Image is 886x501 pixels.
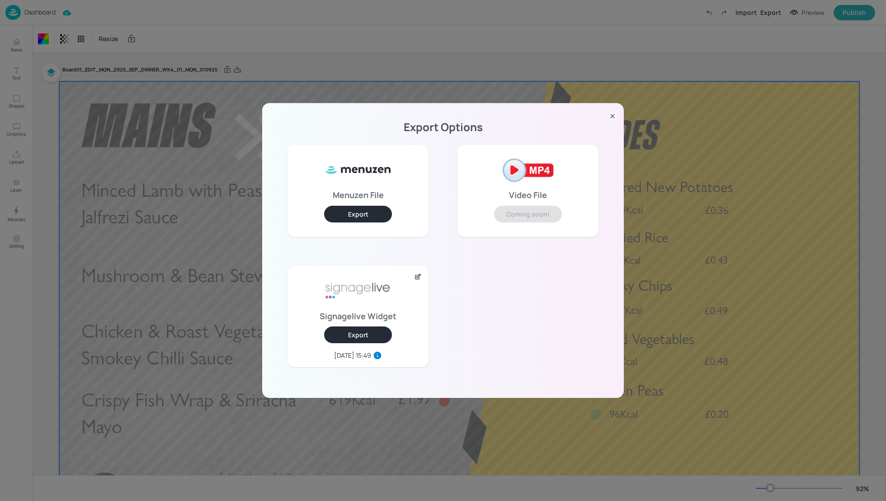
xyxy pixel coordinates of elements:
[509,192,547,198] p: Video File
[333,192,384,198] p: Menuzen File
[320,313,396,319] p: Signagelive Widget
[324,326,392,343] button: Export
[324,152,392,188] img: ml8WC8f0XxQ8HKVnnVUe7f5Gv1vbApsJzyFa2MjOoB8SUy3kBkfteYo5TIAmtfcjWXsj8oHYkuYqrJRUn+qckOrNdzmSzIzkA...
[324,206,392,222] button: Export
[273,124,613,130] p: Export Options
[373,351,382,360] svg: Last export widget in this device
[334,350,371,360] div: [DATE] 15:49
[324,273,392,309] img: signage-live-aafa7296.png
[494,152,562,188] img: mp4-2af2121e.png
